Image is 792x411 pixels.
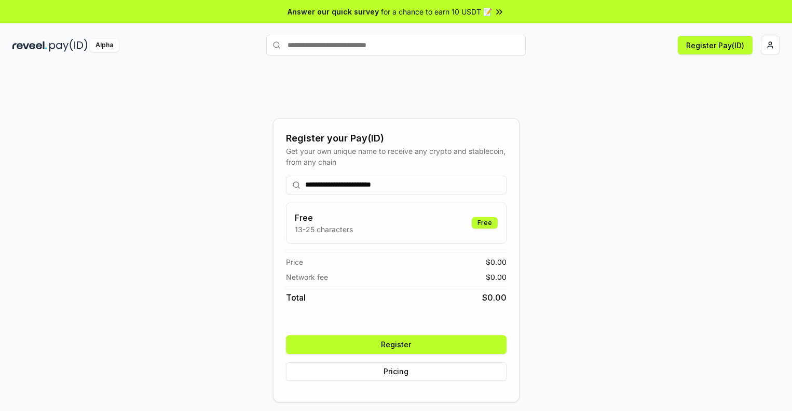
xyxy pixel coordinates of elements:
[286,291,306,304] span: Total
[12,39,47,52] img: reveel_dark
[381,6,492,17] span: for a chance to earn 10 USDT 📝
[678,36,753,54] button: Register Pay(ID)
[295,211,353,224] h3: Free
[286,362,507,381] button: Pricing
[286,131,507,146] div: Register your Pay(ID)
[482,291,507,304] span: $ 0.00
[486,272,507,282] span: $ 0.00
[286,146,507,167] div: Get your own unique name to receive any crypto and stablecoin, from any chain
[286,335,507,354] button: Register
[295,224,353,235] p: 13-25 characters
[286,257,303,267] span: Price
[472,217,498,229] div: Free
[288,6,379,17] span: Answer our quick survey
[49,39,88,52] img: pay_id
[90,39,119,52] div: Alpha
[486,257,507,267] span: $ 0.00
[286,272,328,282] span: Network fee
